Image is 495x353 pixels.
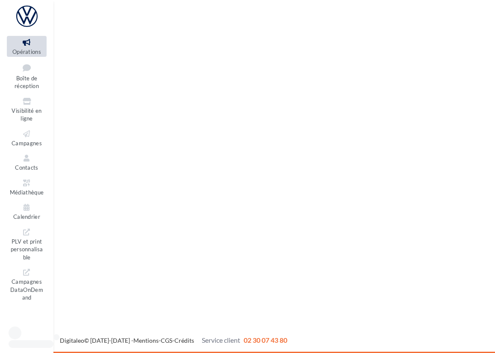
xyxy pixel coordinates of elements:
[15,75,39,90] span: Boîte de réception
[15,164,38,171] span: Contacts
[12,107,41,122] span: Visibilité en ligne
[7,36,47,57] a: Opérations
[7,127,47,148] a: Campagnes
[13,213,40,220] span: Calendrier
[10,189,44,196] span: Médiathèque
[60,337,84,344] a: Digitaleo
[161,337,172,344] a: CGS
[7,266,47,303] a: Campagnes DataOnDemand
[60,337,287,344] span: © [DATE]-[DATE] - - -
[12,48,41,55] span: Opérations
[10,277,43,301] span: Campagnes DataOnDemand
[7,152,47,173] a: Contacts
[244,336,287,344] span: 02 30 07 43 80
[174,337,194,344] a: Crédits
[133,337,159,344] a: Mentions
[7,176,47,197] a: Médiathèque
[7,95,47,124] a: Visibilité en ligne
[7,201,47,222] a: Calendrier
[7,60,47,91] a: Boîte de réception
[11,236,43,261] span: PLV et print personnalisable
[7,226,47,263] a: PLV et print personnalisable
[202,336,240,344] span: Service client
[12,140,42,147] span: Campagnes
